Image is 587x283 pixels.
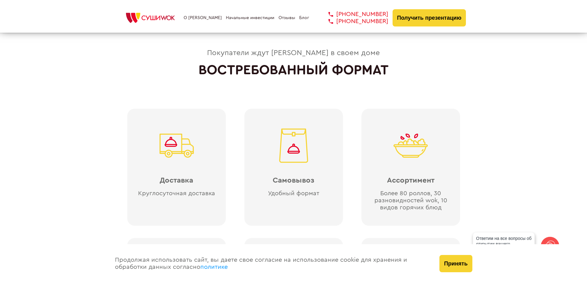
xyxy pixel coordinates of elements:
div: Удобный формат [268,190,319,197]
div: Ассортимент [387,176,434,185]
a: [PHONE_NUMBER] [319,11,388,18]
h2: ВОСТРЕБОВАННЫЙ ФОРМАТ [198,62,389,78]
div: Более 80 роллов, 30 разновидностей wok, 10 видов горячих блюд [368,190,454,211]
a: [PHONE_NUMBER] [319,18,388,25]
a: Блог [299,15,309,20]
div: Покупатели ждут [PERSON_NAME] в своем доме [207,49,380,58]
a: Начальные инвестиции [226,15,274,20]
button: Получить презентацию [393,9,466,26]
button: Принять [439,255,472,272]
div: Доставка [160,176,193,185]
a: О [PERSON_NAME] [184,15,222,20]
img: СУШИWOK [121,11,180,25]
div: Самовывоз [273,176,314,185]
div: Продолжая использовать сайт, вы даете свое согласие на использование cookie для хранения и обрабо... [109,244,434,283]
div: Ответим на все вопросы об открытии вашего [PERSON_NAME]! [473,232,535,255]
div: Круглосуточная доставка [138,190,215,197]
a: политике [200,264,228,270]
a: Отзывы [279,15,295,20]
